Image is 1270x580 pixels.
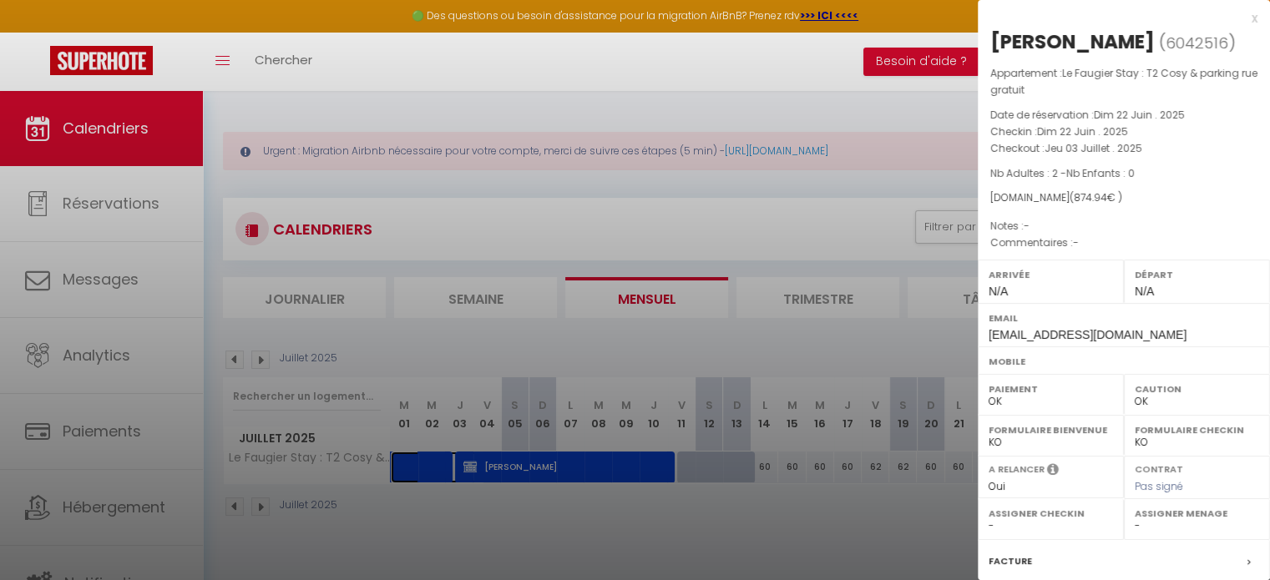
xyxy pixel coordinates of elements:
p: Checkin : [990,124,1257,140]
span: 874.94 [1074,190,1107,204]
label: Arrivée [989,266,1113,283]
span: N/A [1135,285,1154,298]
div: [DOMAIN_NAME] [990,190,1257,206]
span: Le Faugier Stay : T2 Cosy & parking rue gratuit [990,66,1257,97]
span: - [1073,235,1079,250]
div: [PERSON_NAME] [990,28,1155,55]
label: Formulaire Bienvenue [989,421,1113,438]
span: Dim 22 Juin . 2025 [1037,124,1128,139]
span: Nb Enfants : 0 [1066,166,1135,180]
span: Dim 22 Juin . 2025 [1094,108,1185,122]
span: [EMAIL_ADDRESS][DOMAIN_NAME] [989,328,1187,341]
p: Checkout : [990,140,1257,157]
i: Sélectionner OUI si vous souhaiter envoyer les séquences de messages post-checkout [1047,462,1059,481]
label: Départ [1135,266,1259,283]
span: ( € ) [1070,190,1122,204]
span: Nb Adultes : 2 - [990,166,1135,180]
p: Notes : [990,218,1257,235]
label: Contrat [1135,462,1183,473]
span: - [1024,219,1030,233]
div: x [978,8,1257,28]
span: Jeu 03 Juillet . 2025 [1045,141,1142,155]
label: Paiement [989,381,1113,397]
p: Date de réservation : [990,107,1257,124]
label: Facture [989,552,1032,570]
label: Assigner Checkin [989,505,1113,522]
label: A relancer [989,462,1045,477]
label: Formulaire Checkin [1135,421,1259,438]
span: N/A [989,285,1008,298]
label: Email [989,310,1259,326]
span: 6042516 [1166,33,1228,53]
label: Caution [1135,381,1259,397]
label: Assigner Menage [1135,505,1259,522]
span: Pas signé [1135,479,1183,493]
p: Commentaires : [990,235,1257,251]
label: Mobile [989,353,1259,370]
span: ( ) [1159,31,1236,54]
p: Appartement : [990,65,1257,98]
